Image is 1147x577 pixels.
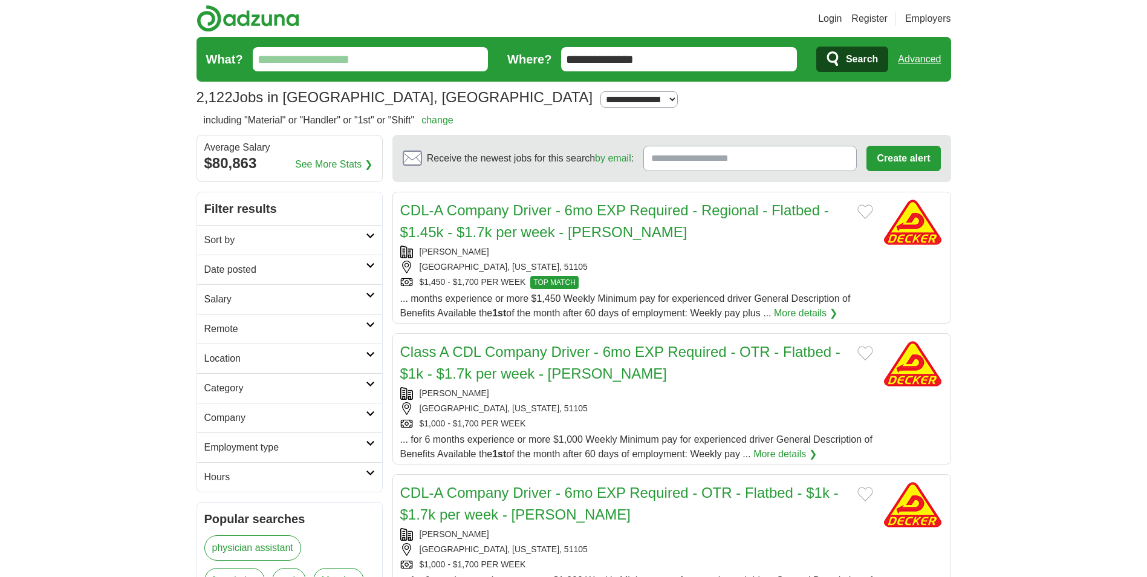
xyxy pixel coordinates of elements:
[816,47,888,72] button: Search
[197,225,382,255] a: Sort by
[197,255,382,284] a: Date posted
[492,308,506,318] strong: 1st
[197,403,382,432] a: Company
[818,11,842,26] a: Login
[420,388,489,398] a: [PERSON_NAME]
[898,47,941,71] a: Advanced
[400,293,851,318] span: ... months experience or more $1,450 Weekly Minimum pay for experienced driver General Descriptio...
[883,482,943,527] img: Decker logo
[507,50,551,68] label: Where?
[197,314,382,344] a: Remote
[204,113,453,128] h2: including "Material" or "Handler" or "1st" or "Shift"
[197,284,382,314] a: Salary
[400,344,840,382] a: Class A CDL Company Driver - 6mo EXP Required - OTR - Flatbed - $1k - $1.7k per week - [PERSON_NAME]
[204,381,366,396] h2: Category
[295,157,372,172] a: See More Stats ❯
[857,346,873,360] button: Add to favorite jobs
[883,341,943,386] img: Decker logo
[204,262,366,277] h2: Date posted
[857,204,873,219] button: Add to favorite jobs
[197,5,299,32] img: Adzuna logo
[492,449,506,459] strong: 1st
[204,152,375,174] div: $80,863
[846,47,878,71] span: Search
[204,322,366,336] h2: Remote
[400,543,873,556] div: [GEOGRAPHIC_DATA], [US_STATE], 51105
[530,276,578,289] span: TOP MATCH
[905,11,951,26] a: Employers
[204,510,375,528] h2: Popular searches
[197,462,382,492] a: Hours
[883,200,943,245] img: Decker logo
[204,233,366,247] h2: Sort by
[204,143,375,152] div: Average Salary
[206,50,243,68] label: What?
[420,247,489,256] a: [PERSON_NAME]
[400,434,872,459] span: ... for 6 months experience or more $1,000 Weekly Minimum pay for experienced driver General Desc...
[204,351,366,366] h2: Location
[400,558,873,571] div: $1,000 - $1,700 PER WEEK
[197,192,382,225] h2: Filter results
[866,146,940,171] button: Create alert
[204,440,366,455] h2: Employment type
[400,261,873,273] div: [GEOGRAPHIC_DATA], [US_STATE], 51105
[420,529,489,539] a: [PERSON_NAME]
[197,89,593,105] h1: Jobs in [GEOGRAPHIC_DATA], [GEOGRAPHIC_DATA]
[204,292,366,307] h2: Salary
[400,202,829,240] a: CDL-A Company Driver - 6mo EXP Required - Regional - Flatbed - $1.45k - $1.7k per week - [PERSON_...
[774,306,837,321] a: More details ❯
[421,115,453,125] a: change
[197,86,233,108] span: 2,122
[427,151,634,166] span: Receive the newest jobs for this search :
[851,11,888,26] a: Register
[204,535,301,561] a: physician assistant
[857,487,873,501] button: Add to favorite jobs
[400,417,873,430] div: $1,000 - $1,700 PER WEEK
[197,344,382,373] a: Location
[197,432,382,462] a: Employment type
[595,153,631,163] a: by email
[400,276,873,289] div: $1,450 - $1,700 PER WEEK
[197,373,382,403] a: Category
[204,470,366,484] h2: Hours
[400,484,839,523] a: CDL-A Company Driver - 6mo EXP Required - OTR - Flatbed - $1k - $1.7k per week - [PERSON_NAME]
[753,447,817,461] a: More details ❯
[204,411,366,425] h2: Company
[400,402,873,415] div: [GEOGRAPHIC_DATA], [US_STATE], 51105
